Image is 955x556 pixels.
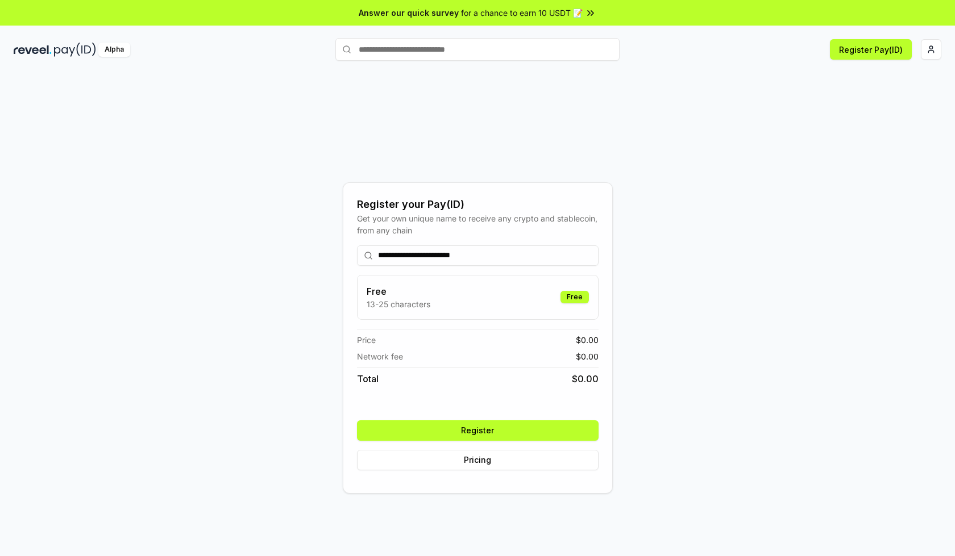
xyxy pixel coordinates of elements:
span: Total [357,372,379,386]
span: $ 0.00 [572,372,599,386]
button: Pricing [357,450,599,470]
p: 13-25 characters [367,298,430,310]
span: Network fee [357,350,403,362]
div: Register your Pay(ID) [357,197,599,212]
span: for a chance to earn 10 USDT 📝 [461,7,583,19]
div: Alpha [98,43,130,57]
img: pay_id [54,43,96,57]
div: Get your own unique name to receive any crypto and stablecoin, from any chain [357,212,599,236]
span: $ 0.00 [576,334,599,346]
h3: Free [367,285,430,298]
button: Register Pay(ID) [830,39,912,60]
span: Answer our quick survey [359,7,459,19]
span: Price [357,334,376,346]
button: Register [357,420,599,441]
img: reveel_dark [14,43,52,57]
span: $ 0.00 [576,350,599,362]
div: Free [560,291,589,303]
